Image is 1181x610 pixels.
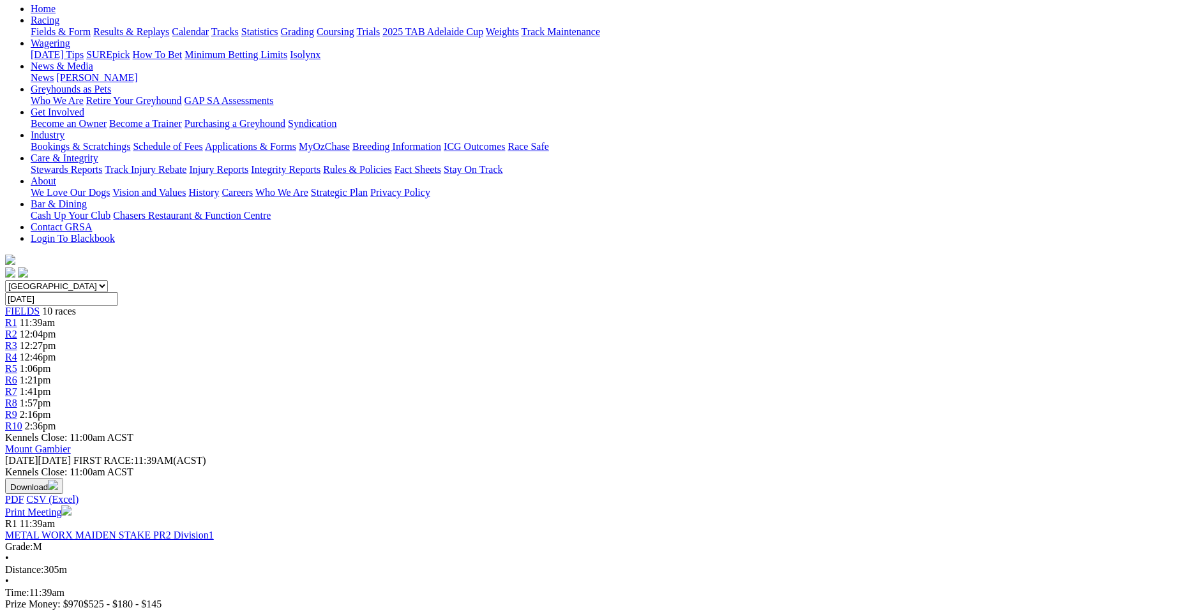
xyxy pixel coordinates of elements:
a: R1 [5,317,17,328]
div: Care & Integrity [31,164,1176,175]
div: 11:39am [5,587,1176,599]
a: How To Bet [133,49,183,60]
a: MyOzChase [299,141,350,152]
a: Calendar [172,26,209,37]
a: [PERSON_NAME] [56,72,137,83]
span: Kennels Close: 11:00am ACST [5,432,133,443]
a: Fact Sheets [395,164,441,175]
div: Kennels Close: 11:00am ACST [5,466,1176,478]
span: 12:46pm [20,352,56,362]
a: Racing [31,15,59,26]
a: METAL WORX MAIDEN STAKE PR2 Division1 [5,530,214,540]
div: Racing [31,26,1176,38]
div: Get Involved [31,118,1176,130]
input: Select date [5,292,118,306]
a: Race Safe [508,141,548,152]
a: Careers [222,187,253,198]
img: logo-grsa-white.png [5,255,15,265]
img: facebook.svg [5,267,15,278]
a: Statistics [241,26,278,37]
img: twitter.svg [18,267,28,278]
a: FIELDS [5,306,40,316]
span: 11:39AM(ACST) [73,455,206,466]
div: News & Media [31,72,1176,84]
a: R7 [5,386,17,397]
a: R4 [5,352,17,362]
a: CSV (Excel) [26,494,79,505]
a: Schedule of Fees [133,141,202,152]
span: [DATE] [5,455,71,466]
a: ICG Outcomes [444,141,505,152]
a: R8 [5,398,17,408]
a: Coursing [317,26,354,37]
div: About [31,187,1176,198]
span: 12:27pm [20,340,56,351]
a: Breeding Information [352,141,441,152]
span: 10 races [42,306,76,316]
a: News [31,72,54,83]
div: 305m [5,564,1176,576]
a: Purchasing a Greyhound [184,118,285,129]
a: Bar & Dining [31,198,87,209]
a: Fields & Form [31,26,91,37]
a: Privacy Policy [370,187,430,198]
a: [DATE] Tips [31,49,84,60]
a: Get Involved [31,107,84,117]
a: Trials [356,26,380,37]
a: Minimum Betting Limits [184,49,287,60]
a: R6 [5,375,17,385]
a: Wagering [31,38,70,48]
a: History [188,187,219,198]
a: R10 [5,420,22,431]
a: Grading [281,26,314,37]
span: [DATE] [5,455,38,466]
a: PDF [5,494,24,505]
a: Industry [31,130,64,140]
a: Login To Blackbook [31,233,115,244]
a: Stay On Track [444,164,502,175]
a: Become a Trainer [109,118,182,129]
a: Mount Gambier [5,443,71,454]
a: GAP SA Assessments [184,95,274,106]
div: Industry [31,141,1176,152]
a: Greyhounds as Pets [31,84,111,94]
a: 2025 TAB Adelaide Cup [382,26,483,37]
span: R1 [5,518,17,529]
a: Rules & Policies [323,164,392,175]
button: Download [5,478,63,494]
a: Cash Up Your Club [31,210,110,221]
span: 11:39am [20,317,55,328]
span: Distance: [5,564,43,575]
a: R3 [5,340,17,351]
a: Strategic Plan [311,187,368,198]
a: Track Maintenance [522,26,600,37]
a: We Love Our Dogs [31,187,110,198]
div: Prize Money: $970 [5,599,1176,610]
a: Who We Are [31,95,84,106]
a: R9 [5,409,17,420]
span: • [5,576,9,586]
a: Who We Are [255,187,308,198]
a: Bookings & Scratchings [31,141,130,152]
a: Care & Integrity [31,152,98,163]
a: Results & Replays [93,26,169,37]
a: R5 [5,363,17,374]
div: Greyhounds as Pets [31,95,1176,107]
a: Injury Reports [189,164,248,175]
span: 11:39am [20,518,55,529]
span: 1:57pm [20,398,51,408]
span: 1:21pm [20,375,51,385]
a: Weights [486,26,519,37]
span: R2 [5,329,17,339]
a: Chasers Restaurant & Function Centre [113,210,271,221]
a: Home [31,3,56,14]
